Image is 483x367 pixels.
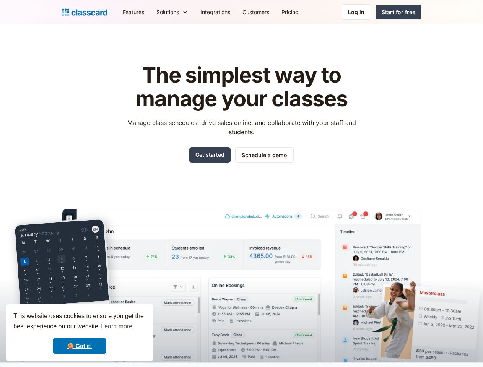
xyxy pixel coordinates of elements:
[275,3,305,21] a: Pricing
[53,338,106,354] a: dismiss cookie message
[100,321,133,332] a: learn more about cookies
[236,3,275,21] a: Customers
[120,63,363,110] h1: The simplest way to manage your classes
[342,4,371,20] a: Log in
[376,5,421,19] a: Start for free
[62,7,107,18] a: home
[194,3,236,21] a: Integrations
[13,312,146,332] span: This website uses cookies to ensure you get the best experience on our website.
[6,304,153,361] div: cookieconsent
[156,8,179,16] div: Solutions
[189,147,231,163] a: Get started
[382,8,415,16] div: Start for free
[150,3,194,21] div: Solutions
[235,147,294,163] a: Schedule a demo
[348,8,364,16] div: Log in
[120,118,363,136] p: Manage class schedules, drive sales online, and collaborate with your staff and students.
[117,3,150,21] a: Features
